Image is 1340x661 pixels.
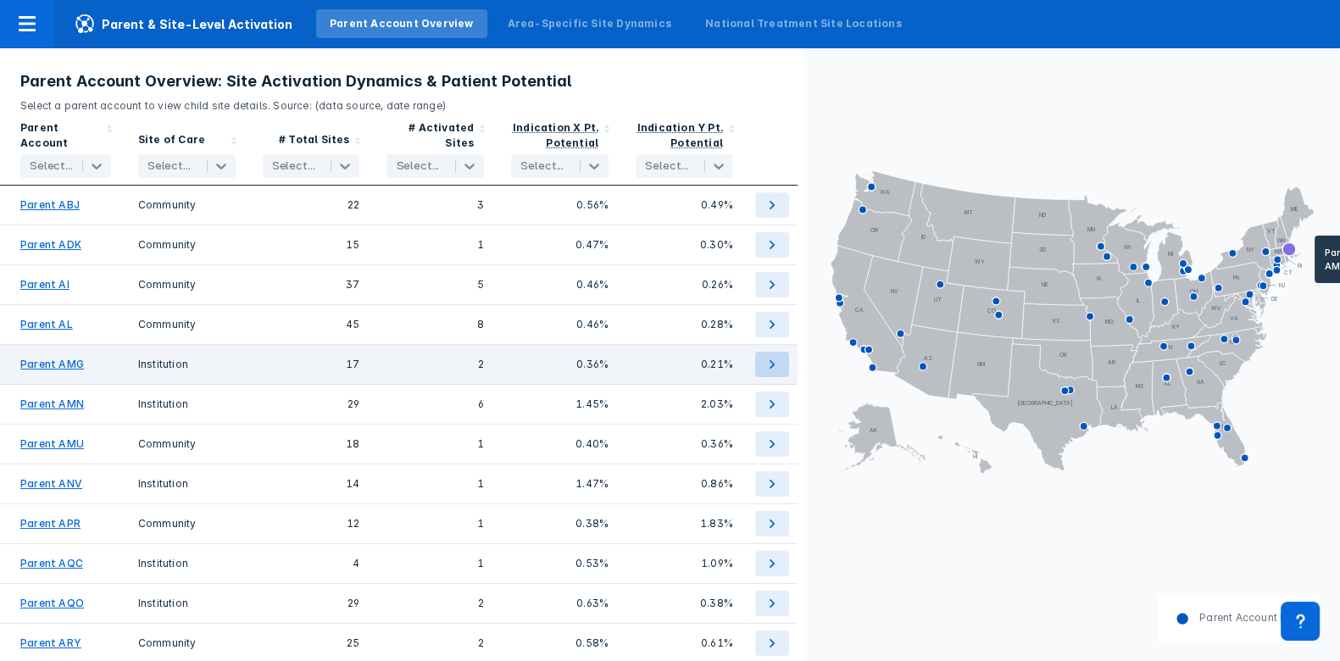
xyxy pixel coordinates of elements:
[386,431,484,457] div: 1
[138,352,236,377] div: Institution
[279,132,350,151] div: # Total Sites
[386,312,484,337] div: 8
[125,114,249,186] div: Sort
[138,471,236,497] div: Institution
[20,556,83,571] a: Parent AQC
[20,476,82,492] a: Parent ANV
[30,159,73,173] div: Select...
[636,392,733,417] div: 2.03%
[386,120,474,151] div: # Activated Sites
[386,352,484,377] div: 2
[249,114,374,186] div: Sort
[263,312,360,337] div: 45
[138,232,236,258] div: Community
[705,16,902,31] div: National Treatment Site Locations
[20,636,81,651] a: Parent ARY
[263,232,360,258] div: 15
[511,192,609,218] div: 0.56%
[138,511,236,536] div: Community
[373,114,498,186] div: Sort
[20,357,84,372] a: Parent AMG
[513,121,598,149] div: Indication X Pt. Potential
[263,630,360,656] div: 25
[138,392,236,417] div: Institution
[636,192,733,218] div: 0.49%
[138,132,205,151] div: Site of Care
[511,312,609,337] div: 0.46%
[636,232,733,258] div: 0.30%
[511,352,609,377] div: 0.36%
[511,471,609,497] div: 1.47%
[20,277,70,292] a: Parent AI
[138,591,236,616] div: Institution
[20,71,784,92] h3: Parent Account Overview: Site Activation Dynamics & Patient Potential
[263,551,360,576] div: 4
[636,352,733,377] div: 0.21%
[20,516,81,531] a: Parent APR
[636,551,733,576] div: 1.09%
[138,192,236,218] div: Community
[494,9,685,38] a: Area-Specific Site Dynamics
[386,232,484,258] div: 1
[511,511,609,536] div: 0.38%
[138,551,236,576] div: Institution
[498,114,622,186] div: Sort
[263,272,360,297] div: 37
[20,237,81,253] a: Parent ADK
[386,511,484,536] div: 1
[1189,610,1296,625] dd: Parent Account HQ
[636,471,733,497] div: 0.86%
[386,192,484,218] div: 3
[1281,602,1320,641] div: Contact Support
[263,471,360,497] div: 14
[386,630,484,656] div: 2
[386,471,484,497] div: 1
[636,312,733,337] div: 0.28%
[508,16,671,31] div: Area-Specific Site Dynamics
[511,551,609,576] div: 0.53%
[54,14,313,34] span: Parent & Site-Level Activation
[636,591,733,616] div: 0.38%
[263,431,360,457] div: 18
[20,197,80,213] a: Parent ABJ
[511,591,609,616] div: 0.63%
[636,431,733,457] div: 0.36%
[511,392,609,417] div: 1.45%
[20,317,73,332] a: Parent AL
[138,272,236,297] div: Community
[330,16,474,31] div: Parent Account Overview
[20,596,84,611] a: Parent AQO
[386,551,484,576] div: 1
[386,272,484,297] div: 5
[622,114,747,186] div: Sort
[263,591,360,616] div: 29
[263,352,360,377] div: 17
[20,120,101,151] div: Parent Account
[20,397,84,412] a: Parent AMN
[263,192,360,218] div: 22
[316,9,487,38] a: Parent Account Overview
[20,436,84,452] a: Parent AMU
[263,511,360,536] div: 12
[386,591,484,616] div: 2
[138,630,236,656] div: Community
[511,431,609,457] div: 0.40%
[636,630,733,656] div: 0.61%
[20,92,784,114] p: Select a parent account to view child site details. Source: (data source, date range)
[138,431,236,457] div: Community
[636,511,733,536] div: 1.83%
[636,272,733,297] div: 0.26%
[138,312,236,337] div: Community
[511,272,609,297] div: 0.46%
[511,232,609,258] div: 0.47%
[386,392,484,417] div: 6
[511,630,609,656] div: 0.58%
[263,392,360,417] div: 29
[637,121,723,149] div: Indication Y Pt. Potential
[692,9,915,38] a: National Treatment Site Locations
